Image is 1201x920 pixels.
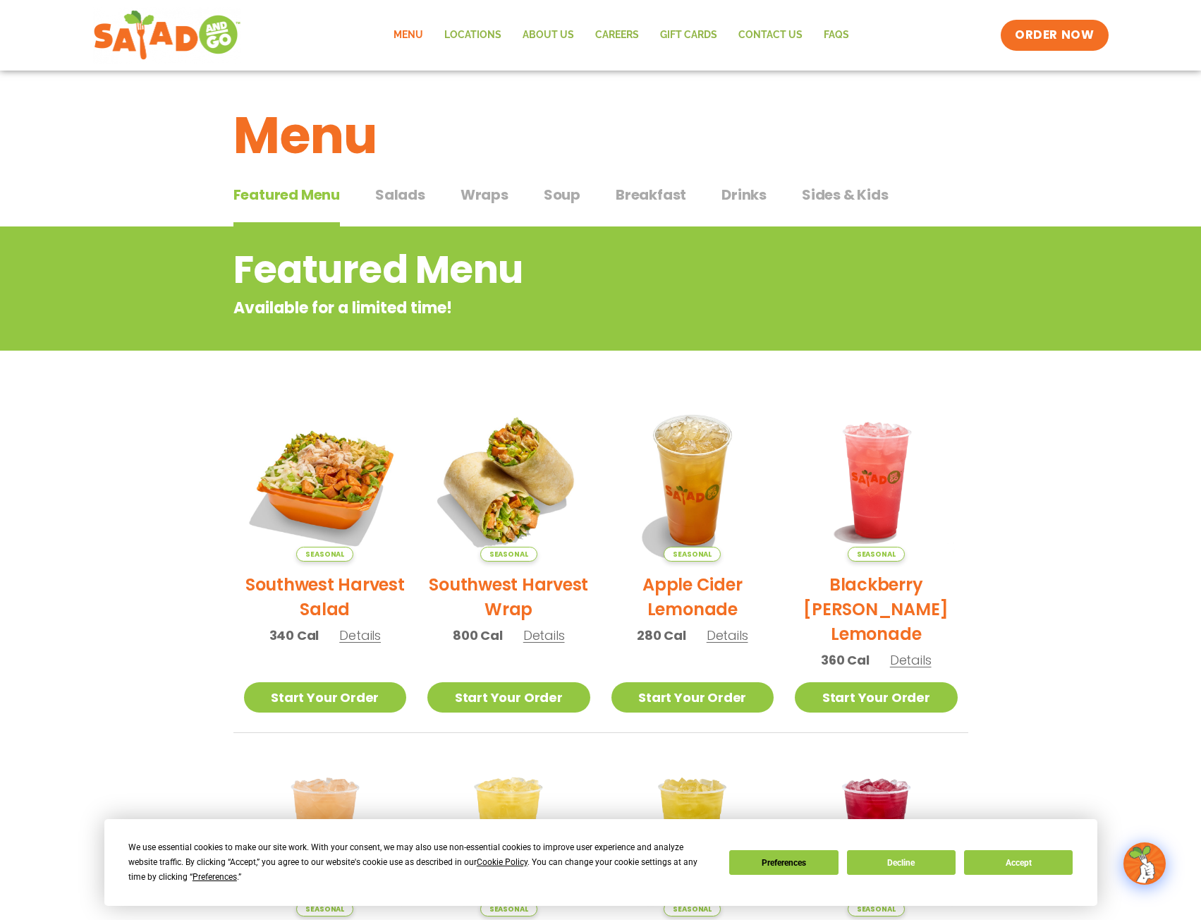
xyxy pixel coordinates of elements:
[813,19,860,52] a: FAQs
[611,572,774,622] h2: Apple Cider Lemonade
[795,682,958,713] a: Start Your Order
[427,754,590,917] img: Product photo for Sunkissed Yuzu Lemonade
[244,754,407,917] img: Product photo for Summer Stone Fruit Lemonade
[512,19,585,52] a: About Us
[890,651,932,669] span: Details
[296,902,353,916] span: Seasonal
[664,547,721,562] span: Seasonal
[233,241,855,298] h2: Featured Menu
[233,184,340,205] span: Featured Menu
[233,296,855,320] p: Available for a limited time!
[964,850,1073,875] button: Accept
[664,902,721,916] span: Seasonal
[427,572,590,622] h2: Southwest Harvest Wrap
[523,627,565,644] span: Details
[244,682,407,713] a: Start Your Order
[544,184,580,205] span: Soup
[821,650,870,670] span: 360 Cal
[802,184,889,205] span: Sides & Kids
[611,754,774,917] img: Product photo for Mango Grove Lemonade
[729,850,838,875] button: Preferences
[650,19,728,52] a: GIFT CARDS
[477,857,528,867] span: Cookie Policy
[461,184,508,205] span: Wraps
[375,184,425,205] span: Salads
[244,572,407,622] h2: Southwest Harvest Salad
[296,547,353,562] span: Seasonal
[383,19,860,52] nav: Menu
[637,626,686,645] span: 280 Cal
[128,840,712,885] div: We use essential cookies to make our site work. With your consent, we may also use non-essential ...
[848,902,905,916] span: Seasonal
[721,184,767,205] span: Drinks
[1125,844,1164,883] img: wpChatIcon
[480,547,537,562] span: Seasonal
[616,184,686,205] span: Breakfast
[795,399,958,562] img: Product photo for Blackberry Bramble Lemonade
[611,682,774,713] a: Start Your Order
[244,399,407,562] img: Product photo for Southwest Harvest Salad
[795,754,958,917] img: Product photo for Black Cherry Orchard Lemonade
[104,819,1097,906] div: Cookie Consent Prompt
[427,682,590,713] a: Start Your Order
[847,850,956,875] button: Decline
[611,399,774,562] img: Product photo for Apple Cider Lemonade
[1001,20,1108,51] a: ORDER NOW
[269,626,319,645] span: 340 Cal
[233,97,968,174] h1: Menu
[383,19,434,52] a: Menu
[193,872,237,882] span: Preferences
[1015,27,1094,44] span: ORDER NOW
[93,7,242,63] img: new-SAG-logo-768×292
[728,19,813,52] a: Contact Us
[339,627,381,644] span: Details
[434,19,512,52] a: Locations
[480,902,537,916] span: Seasonal
[585,19,650,52] a: Careers
[795,572,958,646] h2: Blackberry [PERSON_NAME] Lemonade
[427,399,590,562] img: Product photo for Southwest Harvest Wrap
[233,179,968,227] div: Tabbed content
[848,547,905,562] span: Seasonal
[707,627,748,644] span: Details
[453,626,503,645] span: 800 Cal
